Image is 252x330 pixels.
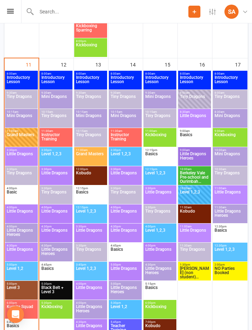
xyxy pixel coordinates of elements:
[180,171,210,184] span: Berkeley Vale Pre-school and Ourimbah Learning Ha...
[6,152,36,164] span: Little Dragons
[214,171,246,184] span: Tiny Dragons
[6,75,36,88] span: Introductory Lesson
[214,129,246,133] span: 9:00am
[214,206,246,209] span: 11:30am
[34,7,188,17] input: Search...
[110,244,140,247] span: 4:45pm
[6,72,36,75] span: 8:00am
[6,114,36,126] span: Mini Dragons
[110,282,140,285] span: 5:00pm
[76,206,106,209] span: 12:15pm
[180,152,210,164] span: Little Dragons Heroes
[76,171,106,184] span: Kobudo
[76,91,106,94] span: 9:30am
[214,168,246,171] span: 10:30am
[41,187,71,190] span: 3:30pm
[145,228,175,241] span: Level 1,2,3
[76,247,106,260] span: Tiny Dragons
[6,190,36,203] span: Basic
[110,228,140,241] span: Little Dragons
[130,58,143,70] div: 14
[26,58,39,70] div: 11
[180,129,210,133] span: 9:00am
[180,244,210,247] span: 11:30am
[145,72,175,75] span: 8:00am
[110,129,140,133] span: 11:30am
[145,209,175,222] span: Tiny Dragons
[6,149,36,152] span: 3:30pm
[6,94,36,107] span: Tiny Dragons
[41,168,71,171] span: 3:30pm
[214,190,246,203] span: Little Dragons
[41,72,71,75] span: 8:00am
[76,225,106,228] span: 3:30pm
[180,190,210,203] span: Level 1,2,3
[110,75,140,88] span: Introductory Lesson
[76,187,106,190] span: 12:15pm
[180,247,210,260] span: Tiny Dragons
[145,187,175,190] span: 3:30pm
[6,206,36,209] span: 4:00pm
[180,206,210,209] span: 11:00am
[180,209,210,222] span: Kobudo
[6,110,36,114] span: 10:15am
[6,263,36,266] span: 5:00pm
[41,285,71,298] span: Black Belt + Level 3
[76,43,106,56] span: Kickboxing
[6,301,36,305] span: 6:00pm
[76,149,106,152] span: 11:00am
[180,110,210,114] span: 8:30am
[41,263,71,266] span: 4:45pm
[76,320,106,324] span: 4:30pm
[214,91,246,94] span: 8:00am
[110,206,140,209] span: 4:00pm
[180,114,210,126] span: Little Dragons
[76,228,106,241] span: Little Dragons
[41,94,71,107] span: Mini Dragons
[6,244,36,247] span: 4:30pm
[110,171,140,184] span: Little Dragons
[6,228,36,241] span: Little Dragons Heroes
[41,266,71,279] span: Basics
[214,149,246,152] span: 10:00am
[110,320,140,324] span: 5:45pm
[6,282,36,285] span: 5:00pm
[214,75,246,88] span: Introductory Lesson
[214,152,246,164] span: Mini Dragons
[6,133,36,145] span: Grand Masters
[180,168,210,171] span: 10:00am
[214,247,246,260] span: Level 1,2,3
[76,263,106,266] span: 3:45pm
[180,149,210,152] span: 9:00am
[180,266,210,279] span: [PERSON_NAME] (non student) Birthday Party
[145,75,175,88] span: Introductory Lesson
[214,244,246,247] span: 12:30pm
[6,129,36,133] span: 11:00am
[145,129,175,133] span: 11:00am
[110,168,140,171] span: 3:30pm
[7,306,24,323] div: Open Intercom Messenger
[214,94,246,107] span: Tiny Dragons
[145,320,175,324] span: 7:00pm
[180,187,210,190] span: 10:00am
[214,263,246,266] span: 2:00pm
[110,187,140,190] span: 3:30pm
[110,72,140,75] span: 8:00am
[214,209,246,222] span: Little Dragons Heroes
[76,301,106,305] span: 4:00pm
[165,58,177,70] div: 15
[180,228,210,241] span: Little Dragons
[6,91,36,94] span: 9:30am
[145,206,175,209] span: 3:30pm
[145,114,175,126] span: Tiny Dragons
[76,24,106,36] span: Kickboxing Sparring
[6,266,36,279] span: Level 1,2
[6,171,36,184] span: Tiny Dragons
[76,114,106,126] span: Mini Dragons
[76,285,106,298] span: Little Dragons
[76,244,106,247] span: 3:30pm
[76,94,106,107] span: Tiny Dragons
[6,285,36,298] span: Level 3
[41,129,71,133] span: 11:30am
[41,114,71,126] span: Tiny Dragons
